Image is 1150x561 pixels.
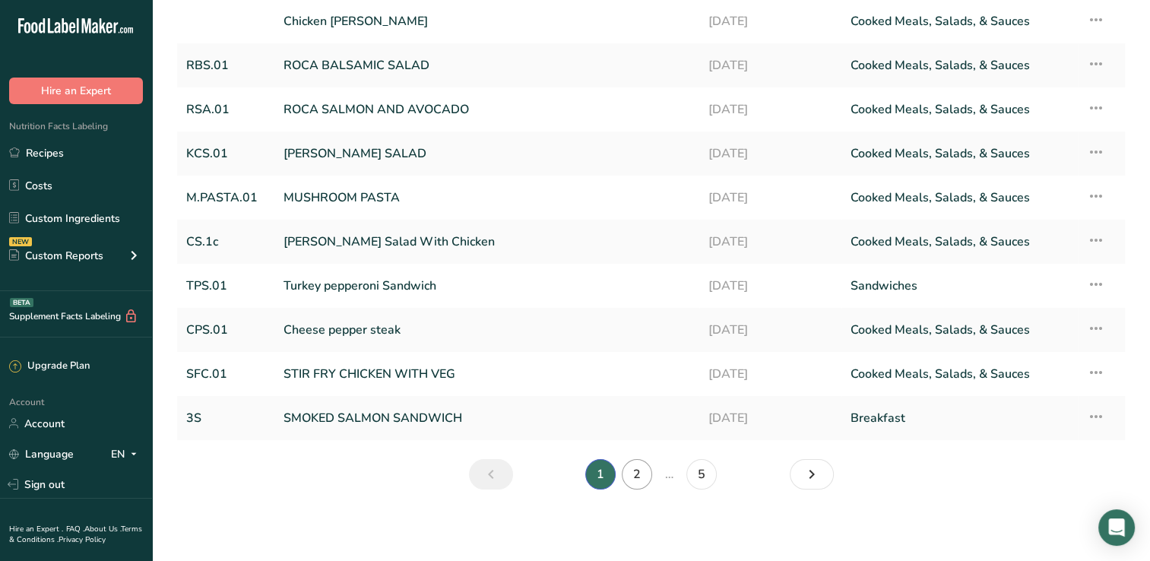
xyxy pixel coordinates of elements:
[186,402,265,434] a: 3S
[708,5,832,37] a: [DATE]
[186,358,265,390] a: SFC.01
[284,138,690,170] a: [PERSON_NAME] SALAD
[851,5,1069,37] a: Cooked Meals, Salads, & Sauces
[284,226,690,258] a: [PERSON_NAME] Salad With Chicken
[851,270,1069,302] a: Sandwiches
[851,358,1069,390] a: Cooked Meals, Salads, & Sauces
[9,248,103,264] div: Custom Reports
[284,5,690,37] a: Chicken [PERSON_NAME]
[708,226,832,258] a: [DATE]
[84,524,121,534] a: About Us .
[9,524,142,545] a: Terms & Conditions .
[9,237,32,246] div: NEW
[111,445,143,463] div: EN
[186,314,265,346] a: CPS.01
[469,459,513,490] a: Previous page
[851,182,1069,214] a: Cooked Meals, Salads, & Sauces
[708,49,832,81] a: [DATE]
[851,226,1069,258] a: Cooked Meals, Salads, & Sauces
[686,459,717,490] a: Page 5.
[186,138,265,170] a: KCS.01
[851,138,1069,170] a: Cooked Meals, Salads, & Sauces
[790,459,834,490] a: Next page
[59,534,106,545] a: Privacy Policy
[284,314,690,346] a: Cheese pepper steak
[708,270,832,302] a: [DATE]
[284,93,690,125] a: ROCA SALMON AND AVOCADO
[851,314,1069,346] a: Cooked Meals, Salads, & Sauces
[9,78,143,104] button: Hire an Expert
[708,182,832,214] a: [DATE]
[708,93,832,125] a: [DATE]
[186,93,265,125] a: RSA.01
[284,270,690,302] a: Turkey pepperoni Sandwich
[1098,509,1135,546] div: Open Intercom Messenger
[186,49,265,81] a: RBS.01
[284,182,690,214] a: MUSHROOM PASTA
[9,524,63,534] a: Hire an Expert .
[708,138,832,170] a: [DATE]
[66,524,84,534] a: FAQ .
[851,93,1069,125] a: Cooked Meals, Salads, & Sauces
[10,298,33,307] div: BETA
[284,402,690,434] a: SMOKED SALMON SANDWICH
[9,441,74,467] a: Language
[708,314,832,346] a: [DATE]
[851,402,1069,434] a: Breakfast
[186,226,265,258] a: CS.1c
[186,270,265,302] a: TPS.01
[284,49,690,81] a: ROCA BALSAMIC SALAD
[851,49,1069,81] a: Cooked Meals, Salads, & Sauces
[622,459,652,490] a: Page 2.
[186,182,265,214] a: M.PASTA.01
[708,358,832,390] a: [DATE]
[284,358,690,390] a: STIR FRY CHICKEN WITH VEG
[9,359,90,374] div: Upgrade Plan
[708,402,832,434] a: [DATE]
